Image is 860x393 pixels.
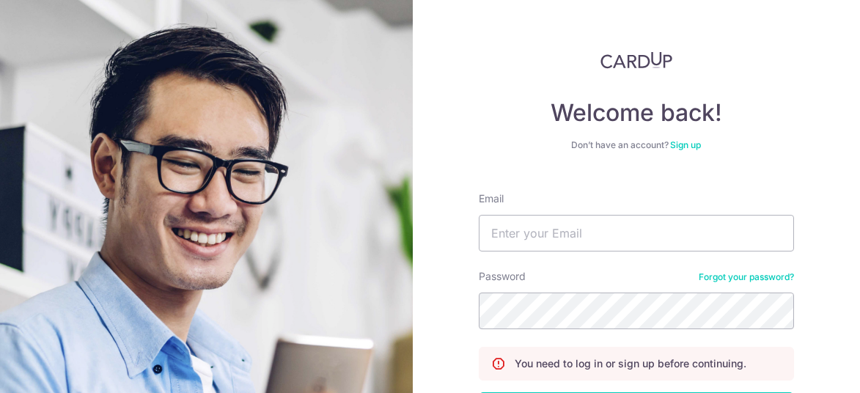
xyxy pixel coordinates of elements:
[515,356,746,371] p: You need to log in or sign up before continuing.
[479,191,504,206] label: Email
[479,215,794,251] input: Enter your Email
[479,139,794,151] div: Don’t have an account?
[600,51,672,69] img: CardUp Logo
[699,271,794,283] a: Forgot your password?
[670,139,701,150] a: Sign up
[479,98,794,128] h4: Welcome back!
[479,269,526,284] label: Password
